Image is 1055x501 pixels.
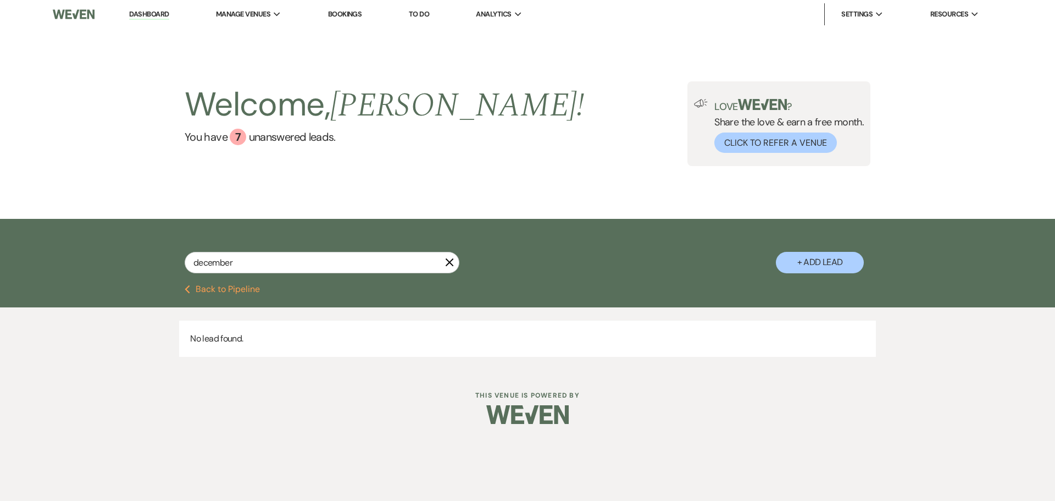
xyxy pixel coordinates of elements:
a: Bookings [328,9,362,19]
div: 7 [230,129,246,145]
p: Love ? [714,99,864,112]
img: loud-speaker-illustration.svg [694,99,708,108]
span: Resources [930,9,968,20]
img: Weven Logo [486,395,569,434]
a: You have 7 unanswered leads. [185,129,584,145]
span: [PERSON_NAME] ! [330,80,584,131]
h2: Welcome, [185,81,584,129]
p: No lead found. [179,321,875,357]
span: Analytics [476,9,511,20]
a: To Do [409,9,429,19]
button: Click to Refer a Venue [714,133,837,153]
input: Search by name, event date, email address or phone number [185,252,459,273]
button: + Add Lead [776,252,864,273]
span: Manage Venues [216,9,270,20]
button: Back to Pipeline [185,285,260,294]
img: Weven Logo [53,3,95,26]
a: Dashboard [129,9,169,20]
img: weven-logo-green.svg [738,99,787,110]
div: Share the love & earn a free month. [708,99,864,153]
span: Settings [841,9,873,20]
